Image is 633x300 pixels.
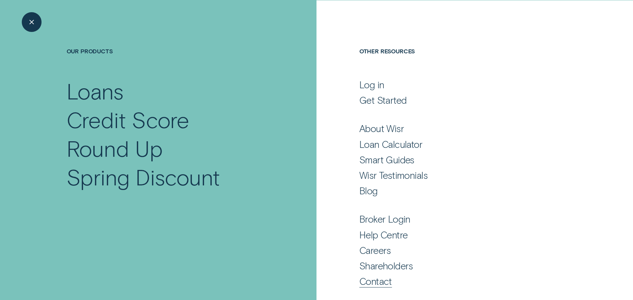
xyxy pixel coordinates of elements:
a: About Wisr [359,123,566,134]
a: Shareholders [359,260,566,272]
a: Get Started [359,94,566,106]
div: Broker Login [359,213,410,225]
div: Spring Discount [67,163,220,191]
div: Careers [359,244,391,256]
h4: Other Resources [359,47,566,77]
div: About Wisr [359,123,404,134]
a: Loans [67,77,271,105]
a: Spring Discount [67,163,271,191]
div: Log in [359,79,384,91]
div: Loan Calculator [359,138,422,150]
div: Shareholders [359,260,413,272]
div: Help Centre [359,229,408,241]
a: Log in [359,79,566,91]
a: Credit Score [67,105,271,134]
div: Round Up [67,134,163,163]
div: Contact [359,275,392,287]
div: Get Started [359,94,407,106]
a: Blog [359,185,566,197]
div: Wisr Testimonials [359,169,428,181]
h4: Our Products [67,47,271,77]
a: Help Centre [359,229,566,241]
div: Loans [67,77,124,105]
div: Credit Score [67,105,190,134]
div: Blog [359,185,378,197]
a: Round Up [67,134,271,163]
div: Smart Guides [359,154,414,166]
a: Broker Login [359,213,566,225]
a: Careers [359,244,566,256]
button: Close Menu [22,12,42,32]
a: Contact [359,275,566,287]
a: Loan Calculator [359,138,566,150]
a: Smart Guides [359,154,566,166]
a: Wisr Testimonials [359,169,566,181]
